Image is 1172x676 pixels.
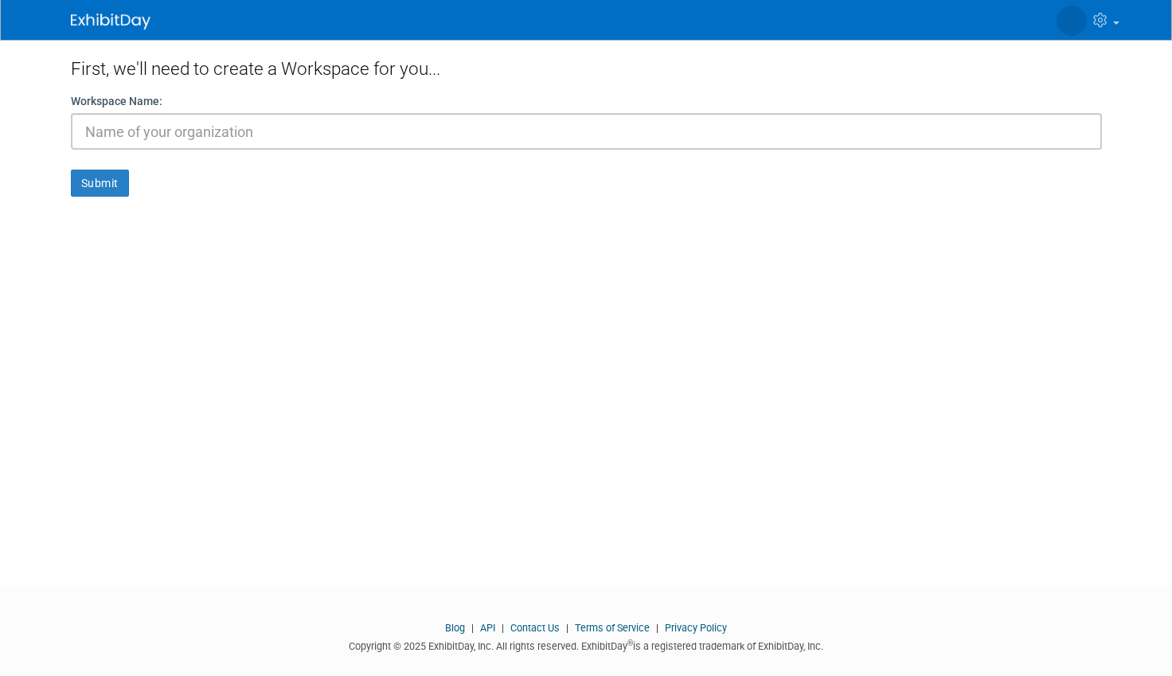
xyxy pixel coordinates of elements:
[445,622,465,634] a: Blog
[562,622,572,634] span: |
[575,622,650,634] a: Terms of Service
[71,14,150,29] img: ExhibitDay
[510,622,560,634] a: Contact Us
[467,622,478,634] span: |
[1057,6,1087,36] img: Bridger Thurston
[665,622,727,634] a: Privacy Policy
[71,113,1102,150] input: Name of your organization
[71,40,1102,93] div: First, we'll need to create a Workspace for you...
[652,622,662,634] span: |
[498,622,508,634] span: |
[480,622,495,634] a: API
[71,93,162,109] label: Workspace Name:
[71,170,129,197] button: Submit
[627,639,633,647] sup: ®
